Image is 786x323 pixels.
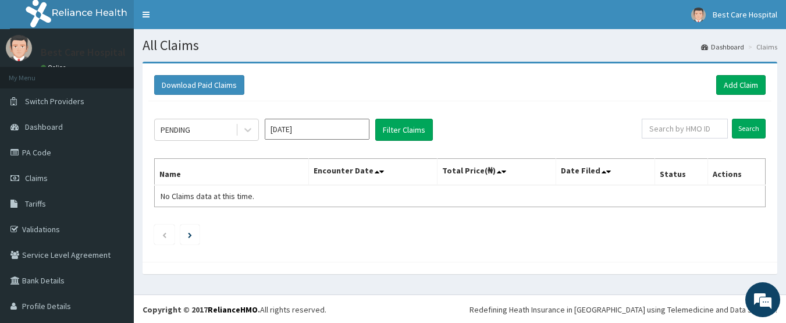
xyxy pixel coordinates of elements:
img: User Image [691,8,706,22]
span: Best Care Hospital [713,9,777,20]
th: Date Filed [556,159,655,186]
input: Search [732,119,766,139]
p: Best Care Hospital [41,47,126,58]
a: Dashboard [701,42,744,52]
a: RelianceHMO [208,304,258,315]
img: User Image [6,35,32,61]
th: Encounter Date [308,159,437,186]
input: Select Month and Year [265,119,369,140]
strong: Copyright © 2017 . [143,304,260,315]
span: No Claims data at this time. [161,191,254,201]
th: Actions [708,159,766,186]
span: Switch Providers [25,96,84,107]
th: Status [655,159,707,186]
input: Search by HMO ID [642,119,728,139]
a: Add Claim [716,75,766,95]
h1: All Claims [143,38,777,53]
a: Previous page [162,229,167,240]
button: Filter Claims [375,119,433,141]
button: Download Paid Claims [154,75,244,95]
a: Online [41,63,69,72]
th: Name [155,159,309,186]
div: PENDING [161,124,190,136]
a: Next page [188,229,192,240]
li: Claims [745,42,777,52]
th: Total Price(₦) [437,159,556,186]
span: Tariffs [25,198,46,209]
div: Redefining Heath Insurance in [GEOGRAPHIC_DATA] using Telemedicine and Data Science! [470,304,777,315]
span: Dashboard [25,122,63,132]
span: Claims [25,173,48,183]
